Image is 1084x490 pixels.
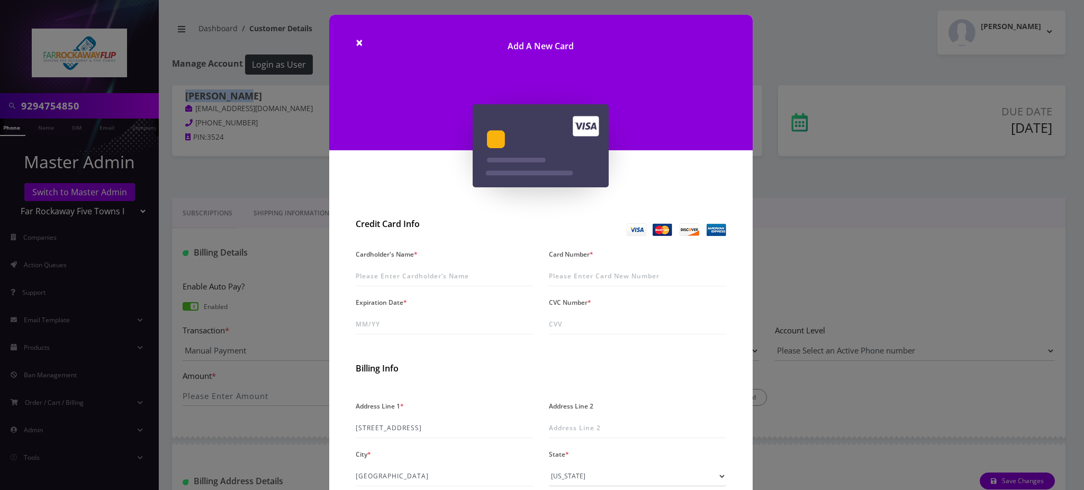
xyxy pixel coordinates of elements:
[549,398,593,414] label: Address Line 2
[549,247,593,262] label: Card Number
[473,104,609,187] img: Add A New Card
[356,364,726,374] h2: Billing Info
[549,447,569,462] label: State
[356,398,404,414] label: Address Line 1
[329,15,753,67] h1: Add A New Card
[356,466,533,486] input: City
[356,36,363,49] button: Close
[356,295,407,310] label: Expiration Date
[356,266,533,286] input: Please Enter Cardholder’s Name
[356,219,533,229] h2: Credit Card Info
[549,266,726,286] input: Please Enter Card New Number
[549,295,591,310] label: CVC Number
[356,314,533,334] input: MM/YY
[356,247,418,262] label: Cardholder's Name
[549,418,726,438] input: Address Line 2
[356,447,371,462] label: City
[627,223,726,236] img: Credit Card Info
[356,33,363,51] span: ×
[549,314,726,334] input: CVV
[356,418,533,438] input: Address Line 1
